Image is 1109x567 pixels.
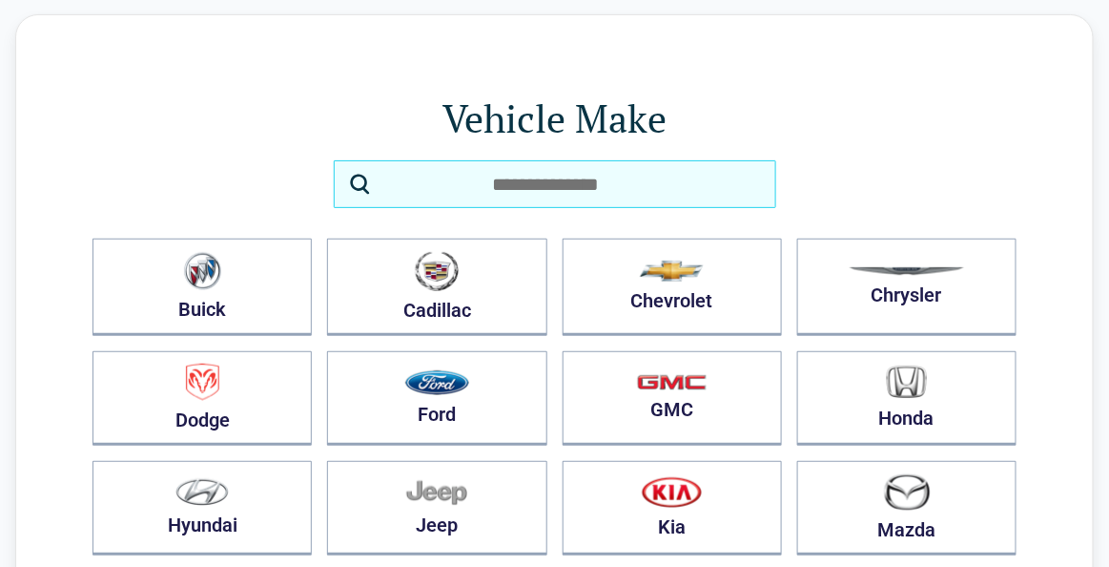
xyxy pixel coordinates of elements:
button: Hyundai [92,461,312,556]
button: Buick [92,239,312,336]
button: Mazda [797,461,1017,556]
button: Chevrolet [563,239,782,336]
h1: Vehicle Make [92,92,1017,145]
button: Ford [327,351,546,446]
button: Dodge [92,351,312,446]
button: Kia [563,461,782,556]
button: Cadillac [327,239,546,336]
button: Chrysler [797,239,1017,336]
button: GMC [563,351,782,446]
button: Jeep [327,461,546,556]
button: Honda [797,351,1017,446]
